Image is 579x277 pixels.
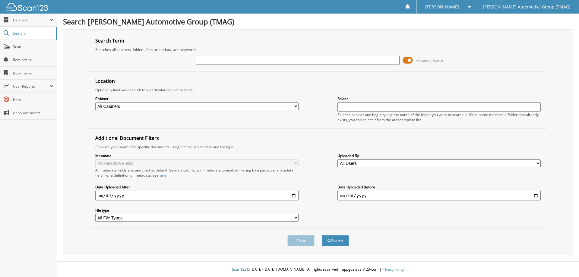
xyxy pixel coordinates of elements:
input: end [337,191,541,200]
legend: Additional Document Filters [92,135,162,141]
legend: Search Term [92,37,127,44]
div: All metadata fields are searched by default. Select a cabinet with metadata to enable filtering b... [95,168,299,178]
button: Search [322,235,349,246]
label: Uploaded By [337,153,541,158]
input: start [95,191,299,200]
span: Announcements [13,110,54,115]
div: Select a cabinet and begin typing the name of the folder you want to search in. If the name match... [337,112,541,122]
span: User Reports [13,84,49,89]
label: Metadata [95,153,299,158]
h1: Search [PERSON_NAME] Automotive Group (TMAG) [63,17,573,27]
label: Date Uploaded After [95,184,299,190]
span: [PERSON_NAME] Automotive Group (TMAG) [483,5,570,9]
span: Cabinets [13,17,49,23]
div: Optionally limit your search to a particular cabinet or folder [92,87,544,93]
span: Help [13,97,54,102]
div: © [DATE]-[DATE] [DOMAIN_NAME]. All rights reserved | appg02-scan123-com | [57,262,579,277]
button: Clear [287,235,315,246]
a: here [159,173,166,178]
span: [PERSON_NAME] [425,5,459,9]
label: File type [95,208,299,213]
div: Searches all cabinets, folders, files, metadata, and keywords [92,47,544,52]
span: Scan [13,44,54,49]
div: Enhance your search for specific documents using filters such as date and file type. [92,144,544,150]
img: scan123-logo-white.svg [6,3,51,11]
span: Search [13,31,53,36]
legend: Location [92,78,118,84]
label: Folder [337,96,541,101]
span: Scan123 [232,267,247,272]
a: Privacy Policy [381,267,404,272]
label: Date Uploaded Before [337,184,541,190]
span: Advanced Search [416,58,443,63]
label: Cabinet [95,96,299,101]
span: Reminders [13,57,54,62]
span: Bookmarks [13,71,54,76]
